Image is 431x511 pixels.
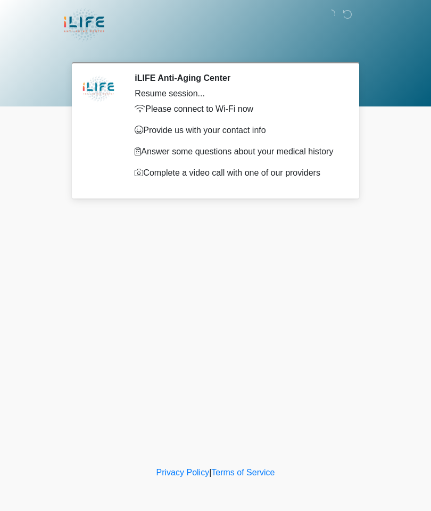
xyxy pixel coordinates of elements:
[135,103,341,116] p: Please connect to Wi-Fi now
[135,167,341,179] p: Complete a video call with one of our providers
[135,145,341,158] p: Answer some questions about your medical history
[135,87,341,100] div: Resume session...
[135,73,341,83] h2: iLIFE Anti-Aging Center
[82,73,114,105] img: Agent Avatar
[64,8,104,42] img: iLIFE Anti-Aging Center Logo
[135,124,341,137] p: Provide us with your contact info
[209,468,211,477] a: |
[211,468,275,477] a: Terms of Service
[156,468,210,477] a: Privacy Policy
